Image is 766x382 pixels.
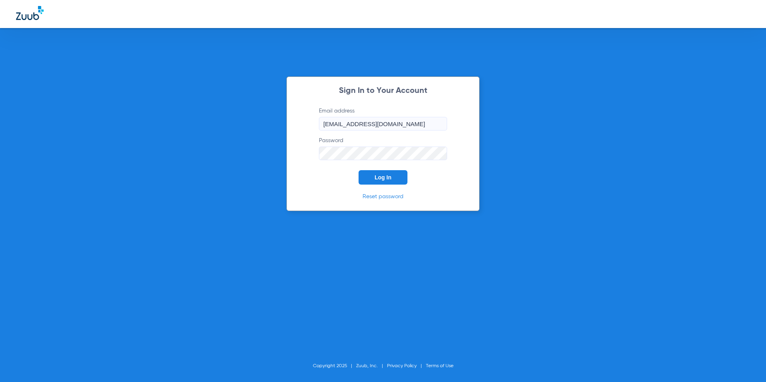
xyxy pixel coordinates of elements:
[363,194,403,199] a: Reset password
[307,87,459,95] h2: Sign In to Your Account
[319,147,447,160] input: Password
[319,117,447,131] input: Email address
[319,107,447,131] label: Email address
[359,170,407,185] button: Log In
[426,364,454,368] a: Terms of Use
[356,362,387,370] li: Zuub, Inc.
[375,174,391,181] span: Log In
[313,362,356,370] li: Copyright 2025
[16,6,44,20] img: Zuub Logo
[319,137,447,160] label: Password
[387,364,417,368] a: Privacy Policy
[726,344,766,382] iframe: Chat Widget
